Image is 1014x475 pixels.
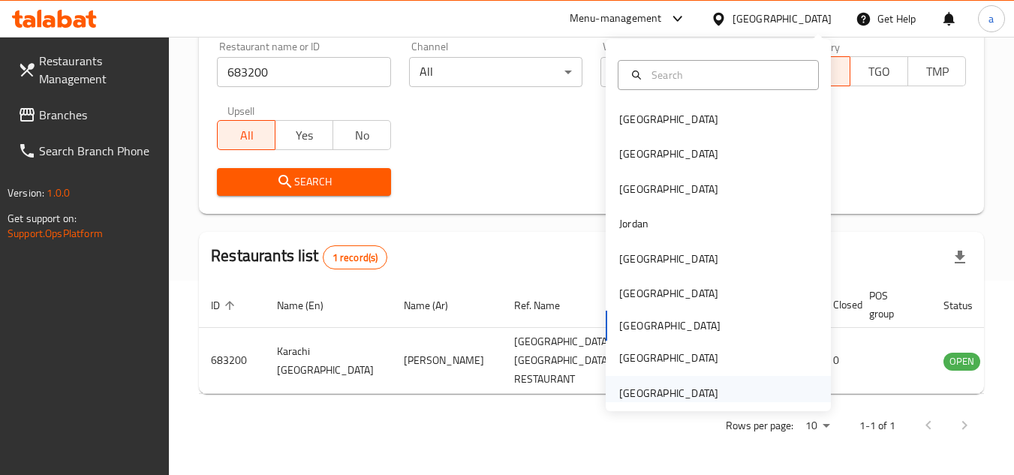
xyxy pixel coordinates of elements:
span: Status [943,296,992,314]
td: Karachi [GEOGRAPHIC_DATA] [265,328,392,394]
div: Jordan [619,215,648,232]
span: No [339,125,385,146]
td: [PERSON_NAME] [392,328,502,394]
div: [GEOGRAPHIC_DATA] [619,111,718,128]
div: Rows per page: [799,415,835,437]
span: Search [229,173,378,191]
td: 683200 [199,328,265,394]
span: POS group [869,287,913,323]
div: All [600,57,774,87]
div: Export file [942,239,978,275]
div: [GEOGRAPHIC_DATA] [619,350,718,366]
div: [GEOGRAPHIC_DATA] [733,11,832,27]
span: Search Branch Phone [39,142,158,160]
div: All [409,57,582,87]
td: [GEOGRAPHIC_DATA] [GEOGRAPHIC_DATA] RESTAURANT [502,328,629,394]
span: Name (Ar) [404,296,468,314]
td: 0 [821,328,857,394]
div: [GEOGRAPHIC_DATA] [619,285,718,302]
span: Yes [281,125,327,146]
th: Closed [821,282,857,328]
button: TMP [907,56,966,86]
button: No [332,120,391,150]
label: Upsell [227,105,255,116]
input: Search [645,67,809,83]
span: OPEN [943,353,980,370]
p: Rows per page: [726,416,793,435]
span: TGO [856,61,902,83]
div: [GEOGRAPHIC_DATA] [619,181,718,197]
h2: Restaurants list [211,245,387,269]
button: Yes [275,120,333,150]
span: Restaurants Management [39,52,158,88]
div: OPEN [943,353,980,371]
div: [GEOGRAPHIC_DATA] [619,146,718,162]
span: Name (En) [277,296,343,314]
input: Search for restaurant name or ID.. [217,57,390,87]
span: Version: [8,183,44,203]
div: [GEOGRAPHIC_DATA] [619,385,718,401]
a: Search Branch Phone [6,133,170,169]
span: TMP [914,61,960,83]
div: [GEOGRAPHIC_DATA] [619,251,718,267]
a: Branches [6,97,170,133]
span: ID [211,296,239,314]
div: Menu-management [570,10,662,28]
button: All [217,120,275,150]
button: TGO [850,56,908,86]
a: Support.OpsPlatform [8,224,103,243]
label: Delivery [803,41,841,52]
p: 1-1 of 1 [859,416,895,435]
div: Total records count [323,245,388,269]
span: Ref. Name [514,296,579,314]
span: 1.0.0 [47,183,70,203]
span: Get support on: [8,209,77,228]
a: Restaurants Management [6,43,170,97]
span: All [224,125,269,146]
span: a [988,11,994,27]
span: 1 record(s) [323,251,387,265]
span: Branches [39,106,158,124]
button: Search [217,168,390,196]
